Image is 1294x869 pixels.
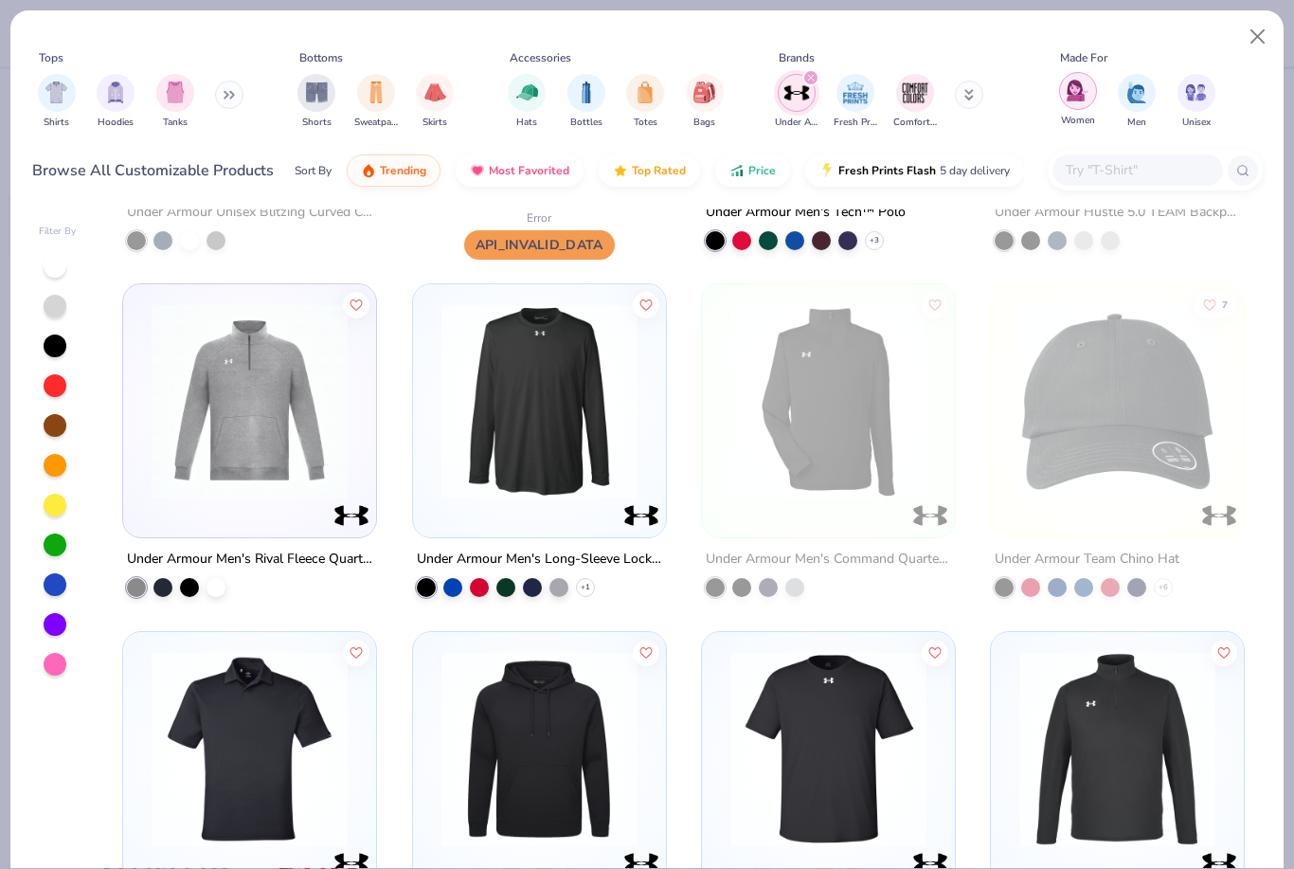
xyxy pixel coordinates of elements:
img: trending.gif [361,163,376,178]
span: Totes [634,116,657,130]
img: most_fav.gif [470,163,485,178]
div: filter for Men [1118,74,1156,130]
button: Like [632,639,658,665]
img: Sweatpants Image [366,81,386,103]
span: Fresh Prints Flash [838,163,936,178]
img: 911b4404-7bcc-42e6-b734-e821ae4ba19b [432,650,647,846]
img: Comfort Colors Image [901,79,929,107]
div: Sort By [295,162,332,179]
div: Made For [1060,49,1107,66]
span: Shorts [302,116,332,130]
div: filter for Sweatpants [354,74,398,130]
button: filter button [1059,74,1097,130]
button: filter button [297,74,335,130]
div: filter for Bottles [567,74,605,130]
div: filter for Women [1059,72,1097,128]
div: Bottoms [299,49,343,66]
img: Unisex Image [1185,81,1207,103]
div: Tops [39,49,63,66]
img: Under Armour logo [911,497,949,534]
button: Price [715,154,790,187]
span: Shirts [44,116,69,130]
span: 7 [1222,300,1228,310]
div: Accessories [510,49,571,66]
div: Under Armour Team Chino Hat [995,548,1179,571]
button: filter button [1118,74,1156,130]
div: filter for Tanks [156,74,194,130]
img: Fresh Prints Image [841,79,870,107]
img: Men Image [1126,81,1147,103]
span: Unisex [1182,116,1211,130]
img: bf45e733-2aa8-4918-bf6d-5f85f7018986 [1010,303,1225,499]
div: Under Armour Men's Tech™ Polo [706,201,906,225]
span: Fresh Prints [834,116,877,130]
button: filter button [38,74,76,130]
button: Fresh Prints Flash5 day delivery [805,154,1024,187]
button: Trending [347,154,440,187]
button: filter button [567,74,605,130]
img: ecc1cd5e-70fd-47f1-b149-98ffdea108a0 [142,650,357,846]
img: Shirts Image [45,81,67,103]
div: filter for Hats [508,74,546,130]
img: Under Armour Image [782,79,811,107]
button: filter button [686,74,724,130]
div: filter for Under Armour [775,74,818,130]
span: Bottles [570,116,602,130]
span: Men [1127,116,1146,130]
img: Bags Image [693,81,714,103]
span: Hats [516,116,537,130]
button: filter button [834,74,877,130]
div: Browse All Customizable Products [32,159,274,182]
img: cd68a5fc-fd5f-42eb-a4a9-fe55945cee4c [142,303,357,499]
div: filter for Shirts [38,74,76,130]
button: Like [343,292,369,318]
span: + 6 [1159,582,1168,593]
span: + 3 [870,235,879,246]
img: 0c34af9c-64a9-4e74-8d4a-9537bdc1bd34 [432,303,647,499]
img: Women Image [1067,80,1088,101]
button: Like [922,639,948,665]
span: Hoodies [98,116,134,130]
span: Skirts [422,116,447,130]
div: filter for Totes [626,74,664,130]
button: filter button [156,74,194,130]
div: Under Armour Unisex Blitzing Curved Cap [127,201,372,225]
button: filter button [97,74,135,130]
span: Trending [380,163,426,178]
input: Try "T-Shirt" [1064,159,1210,181]
div: filter for Comfort Colors [893,74,937,130]
div: Under Armour Hustle 5.0 TEAM Backpack [995,201,1240,225]
div: filter for Skirts [416,74,454,130]
div: Under Armour Men's Command Quarter-Zip [706,548,951,571]
img: Tanks Image [165,81,186,103]
button: filter button [893,74,937,130]
button: Top Rated [599,154,700,187]
img: Under Armour logo [1200,497,1238,534]
span: Comfort Colors [893,116,937,130]
span: 5 day delivery [940,160,1010,182]
button: Like [1211,639,1237,665]
div: filter for Bags [686,74,724,130]
button: filter button [508,74,546,130]
button: filter button [416,74,454,130]
img: flash.gif [819,163,835,178]
span: + 1 [581,582,590,593]
div: Filter By [39,225,77,239]
span: Tanks [163,116,188,130]
img: 75bd71ea-3c89-43ee-b8bb-8763bb4cc105 [721,303,936,499]
div: filter for Shorts [297,74,335,130]
button: Like [632,292,658,318]
span: Price [748,163,776,178]
img: Hats Image [516,81,538,103]
button: Like [343,639,369,665]
button: Most Favorited [456,154,584,187]
img: Under Armour logo [622,497,660,534]
img: 6697594c-5e5c-4b52-8e27-1fa69b3af616 [1010,650,1225,846]
img: Hoodies Image [105,81,126,103]
button: Close [1240,19,1276,55]
span: Top Rated [632,163,686,178]
span: Sweatpants [354,116,398,130]
span: Under Armour [775,116,818,130]
img: Skirts Image [424,81,446,103]
div: Under Armour Men's Rival Fleece Quarter-Zip [127,548,372,571]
